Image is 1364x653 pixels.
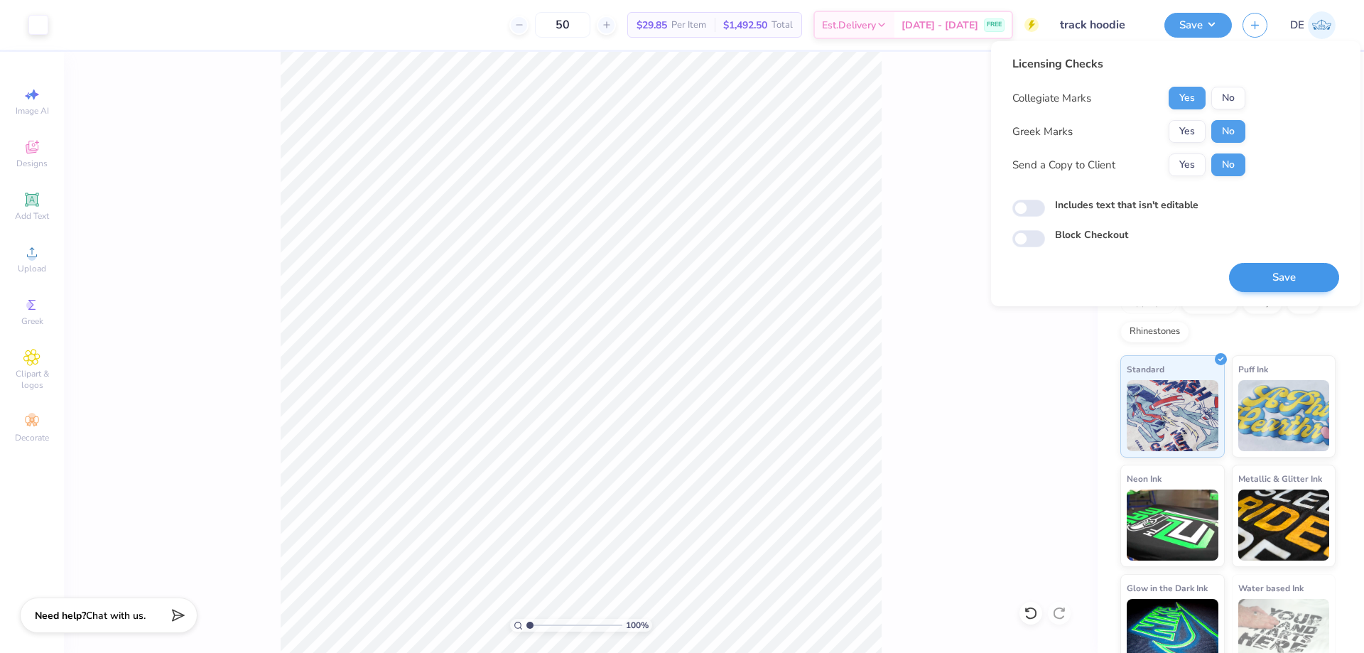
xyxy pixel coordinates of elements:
span: Greek [21,315,43,327]
span: [DATE] - [DATE] [902,18,978,33]
span: FREE [987,20,1002,30]
div: Licensing Checks [1012,55,1245,72]
span: Neon Ink [1127,471,1162,486]
label: Includes text that isn't editable [1055,198,1198,212]
span: Standard [1127,362,1164,377]
a: DE [1290,11,1336,39]
span: Glow in the Dark Ink [1127,581,1208,595]
button: No [1211,87,1245,109]
img: Puff Ink [1238,380,1330,451]
span: Metallic & Glitter Ink [1238,471,1322,486]
span: $29.85 [637,18,667,33]
input: Untitled Design [1049,11,1154,39]
strong: Need help? [35,609,86,622]
div: Greek Marks [1012,124,1073,140]
div: Collegiate Marks [1012,90,1091,107]
div: Send a Copy to Client [1012,157,1115,173]
span: Water based Ink [1238,581,1304,595]
span: Decorate [15,432,49,443]
div: Rhinestones [1120,321,1189,342]
input: – – [535,12,590,38]
span: Clipart & logos [7,368,57,391]
span: Total [772,18,793,33]
label: Block Checkout [1055,227,1128,242]
img: Neon Ink [1127,490,1218,561]
img: Djian Evardoni [1308,11,1336,39]
img: Metallic & Glitter Ink [1238,490,1330,561]
button: Yes [1169,120,1206,143]
button: No [1211,153,1245,176]
span: Per Item [671,18,706,33]
span: DE [1290,17,1304,33]
img: Standard [1127,380,1218,451]
span: 100 % [626,619,649,632]
span: Image AI [16,105,49,117]
span: Add Text [15,210,49,222]
button: Yes [1169,87,1206,109]
span: Puff Ink [1238,362,1268,377]
span: Est. Delivery [822,18,876,33]
span: $1,492.50 [723,18,767,33]
button: Save [1164,13,1232,38]
span: Chat with us. [86,609,146,622]
span: Upload [18,263,46,274]
button: No [1211,120,1245,143]
span: Designs [16,158,48,169]
button: Save [1229,263,1339,292]
button: Yes [1169,153,1206,176]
